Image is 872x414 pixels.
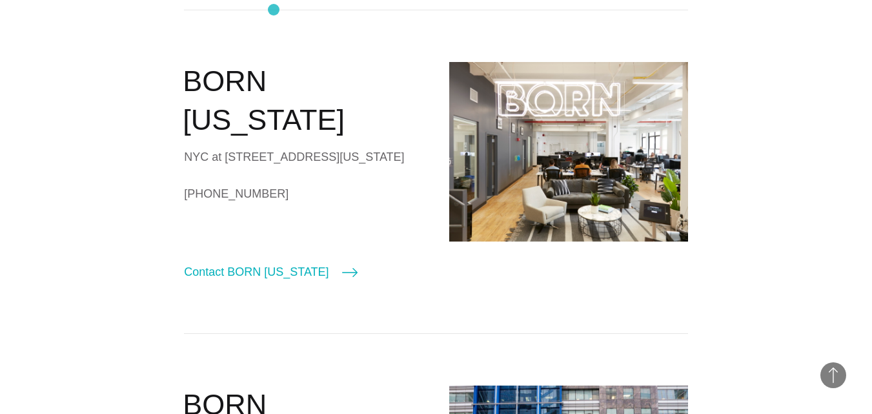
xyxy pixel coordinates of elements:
[184,263,357,281] a: Contact BORN [US_STATE]
[820,362,846,388] button: Back to Top
[184,147,423,167] div: NYC at [STREET_ADDRESS][US_STATE]
[183,62,423,140] h2: BORN [US_STATE]
[184,184,423,203] a: [PHONE_NUMBER]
